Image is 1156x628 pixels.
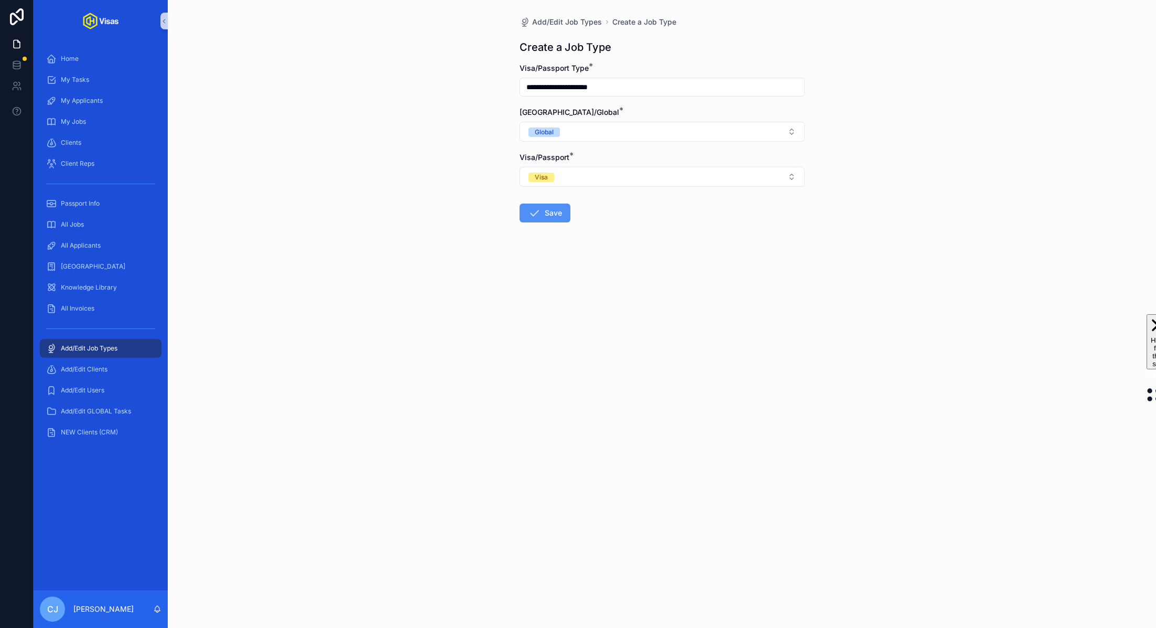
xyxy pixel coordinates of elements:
[520,153,569,162] span: Visa/Passport
[61,304,94,313] span: All Invoices
[612,17,676,27] a: Create a Job Type
[520,122,805,142] button: Select Button
[61,241,101,250] span: All Applicants
[40,423,161,442] a: NEW Clients (CRM)
[61,386,104,395] span: Add/Edit Users
[61,118,86,126] span: My Jobs
[520,204,570,222] button: Save
[61,428,118,437] span: NEW Clients (CRM)
[535,173,548,182] div: Visa
[61,344,117,353] span: Add/Edit Job Types
[61,76,89,84] span: My Tasks
[40,339,161,358] a: Add/Edit Job Types
[61,199,100,208] span: Passport Info
[47,603,58,615] span: CJ
[535,127,554,137] div: Global
[40,278,161,297] a: Knowledge Library
[61,220,84,229] span: All Jobs
[40,299,161,318] a: All Invoices
[40,49,161,68] a: Home
[61,365,107,374] span: Add/Edit Clients
[40,112,161,131] a: My Jobs
[520,40,611,55] h1: Create a Job Type
[40,381,161,400] a: Add/Edit Users
[40,133,161,152] a: Clients
[40,91,161,110] a: My Applicants
[520,17,602,27] a: Add/Edit Job Types
[40,402,161,421] a: Add/Edit GLOBAL Tasks
[40,154,161,173] a: Client Reps
[61,159,94,168] span: Client Reps
[532,17,602,27] span: Add/Edit Job Types
[520,167,805,187] button: Select Button
[83,13,118,29] img: App logo
[61,55,79,63] span: Home
[520,63,589,72] span: Visa/Passport Type
[40,257,161,276] a: [GEOGRAPHIC_DATA]
[34,42,168,455] div: scrollable content
[73,604,134,614] p: [PERSON_NAME]
[61,283,117,292] span: Knowledge Library
[40,70,161,89] a: My Tasks
[40,360,161,379] a: Add/Edit Clients
[61,262,125,271] span: [GEOGRAPHIC_DATA]
[40,236,161,255] a: All Applicants
[61,407,131,416] span: Add/Edit GLOBAL Tasks
[40,194,161,213] a: Passport Info
[40,215,161,234] a: All Jobs
[61,97,103,105] span: My Applicants
[61,139,81,147] span: Clients
[520,108,619,116] span: [GEOGRAPHIC_DATA]/Global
